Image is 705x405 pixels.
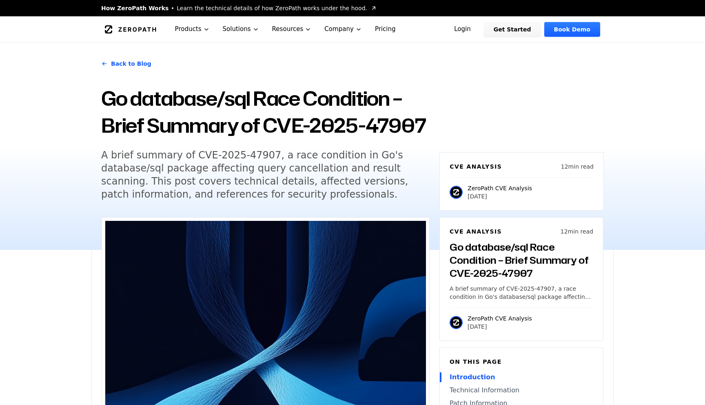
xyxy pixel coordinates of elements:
[168,16,216,42] button: Products
[450,285,593,301] p: A brief summary of CVE-2025-47907, a race condition in Go's database/sql package affecting query ...
[101,149,415,201] h5: A brief summary of CVE-2025-47907, a race condition in Go's database/sql package affecting query ...
[450,186,463,199] img: ZeroPath CVE Analysis
[468,192,532,200] p: [DATE]
[561,227,593,236] p: 12 min read
[444,22,481,37] a: Login
[450,358,593,366] h6: On this page
[450,227,502,236] h6: CVE Analysis
[484,22,541,37] a: Get Started
[91,16,614,42] nav: Global
[101,4,377,12] a: How ZeroPath WorksLearn the technical details of how ZeroPath works under the hood.
[544,22,600,37] a: Book Demo
[561,162,594,171] p: 12 min read
[101,4,168,12] span: How ZeroPath Works
[318,16,368,42] button: Company
[450,316,463,329] img: ZeroPath CVE Analysis
[101,52,151,75] a: Back to Blog
[450,162,502,171] h6: CVE Analysis
[177,4,367,12] span: Learn the technical details of how ZeroPath works under the hood.
[450,385,593,395] a: Technical Information
[101,85,430,139] h1: Go database/sql Race Condition – Brief Summary of CVE-2025-47907
[450,240,593,280] h3: Go database/sql Race Condition – Brief Summary of CVE-2025-47907
[266,16,318,42] button: Resources
[450,372,593,382] a: Introduction
[468,323,532,331] p: [DATE]
[216,16,266,42] button: Solutions
[468,184,532,192] p: ZeroPath CVE Analysis
[468,314,532,323] p: ZeroPath CVE Analysis
[368,16,402,42] a: Pricing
